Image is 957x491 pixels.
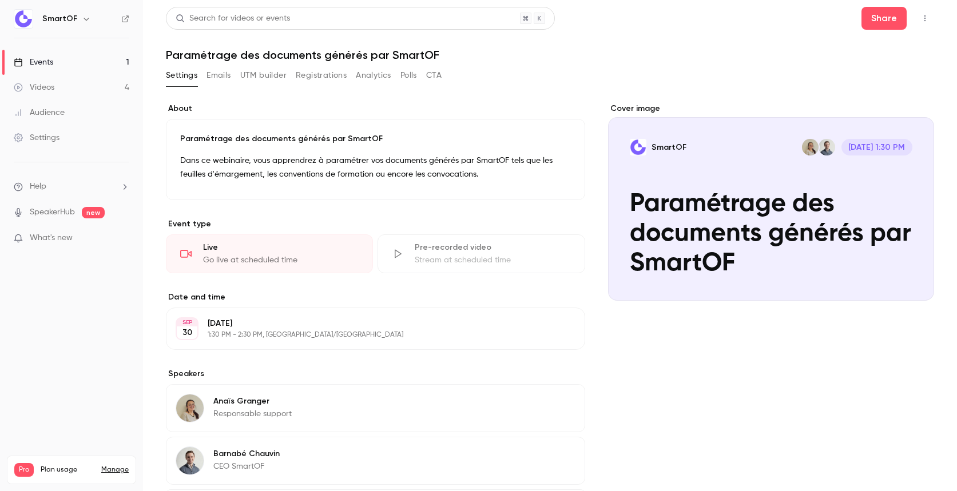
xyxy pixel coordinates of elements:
span: new [82,207,105,218]
span: Pro [14,463,34,477]
div: Pre-recorded videoStream at scheduled time [378,234,585,273]
li: help-dropdown-opener [14,181,129,193]
label: Date and time [166,292,585,303]
p: Barnabé Chauvin [213,448,280,460]
p: Dans ce webinaire, vous apprendrez à paramétrer vos documents générés par SmartOF tels que les fe... [180,154,571,181]
button: Analytics [356,66,391,85]
div: Settings [14,132,59,143]
div: Events [14,57,53,68]
div: SEP [177,318,197,326]
p: Anaïs Granger [213,396,292,407]
div: LiveGo live at scheduled time [166,234,373,273]
div: Search for videos or events [176,13,290,25]
div: Go live at scheduled time [203,254,359,266]
div: Stream at scheduled time [415,254,570,266]
button: Share [861,7,907,30]
a: Manage [101,465,129,474]
p: Event type [166,218,585,230]
a: SpeakerHub [30,206,75,218]
span: Plan usage [41,465,94,474]
button: Emails [207,66,231,85]
p: Paramétrage des documents générés par SmartOF [180,133,571,145]
section: Cover image [608,103,934,301]
button: UTM builder [240,66,287,85]
div: Videos [14,82,54,93]
label: About [166,103,585,114]
span: Help [30,181,46,193]
button: Registrations [296,66,347,85]
label: Speakers [166,368,585,380]
img: SmartOF [14,10,33,28]
div: Audience [14,107,65,118]
p: CEO SmartOF [213,461,280,472]
p: [DATE] [208,318,525,329]
h6: SmartOF [42,13,77,25]
p: Responsable support [213,408,292,420]
img: Barnabé Chauvin [176,447,204,474]
div: Pre-recorded video [415,242,570,253]
div: Live [203,242,359,253]
p: 1:30 PM - 2:30 PM, [GEOGRAPHIC_DATA]/[GEOGRAPHIC_DATA] [208,330,525,340]
button: Settings [166,66,197,85]
h1: Paramétrage des documents générés par SmartOF [166,48,934,62]
label: Cover image [608,103,934,114]
p: 30 [182,327,192,338]
button: Polls [400,66,417,85]
div: Barnabé ChauvinBarnabé ChauvinCEO SmartOF [166,437,585,485]
img: Anaïs Granger [176,394,204,422]
span: What's new [30,232,73,244]
div: Anaïs GrangerAnaïs GrangerResponsable support [166,384,585,432]
button: CTA [426,66,442,85]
